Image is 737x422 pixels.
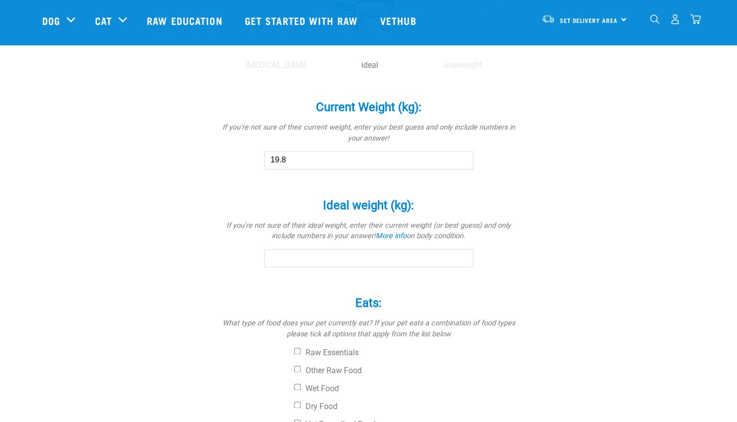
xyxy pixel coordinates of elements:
[294,348,518,358] label: Raw Essentials
[219,196,518,214] label: Ideal weight (kg):
[219,220,518,242] p: If you're not sure of their ideal weight, enter their current weight (or best guess) and only inc...
[690,14,701,24] img: home-icon@2x.png
[294,348,301,354] input: Raw Essentials
[370,0,429,40] a: Vethub
[376,232,407,240] a: More info
[650,14,659,24] img: home-icon-1@2x.png
[42,13,60,28] a: Dog
[294,402,518,412] label: Dry Food
[294,402,301,408] input: Dry Food
[560,18,618,22] span: Set Delivery Area
[219,318,518,339] p: What type of food does your pet currently eat? If your pet eats a combination of food types pleas...
[219,122,518,143] p: If you're not sure of their current weight, enter your best guess and only include numbers in you...
[325,59,415,71] p: ideal
[219,98,518,116] label: Current Weight (kg):
[235,0,370,40] a: Get started with Raw
[294,384,301,390] input: Wet Food
[219,294,518,312] label: Eats:
[231,59,321,71] p: [MEDICAL_DATA]
[294,384,518,394] label: Wet Food
[95,13,112,28] a: Cat
[294,366,518,376] label: Other Raw Food
[541,14,555,23] img: van-moving.png
[419,59,508,71] p: overweight
[294,366,301,372] input: Other Raw Food
[670,14,680,24] img: user.png
[137,0,234,40] a: Raw Education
